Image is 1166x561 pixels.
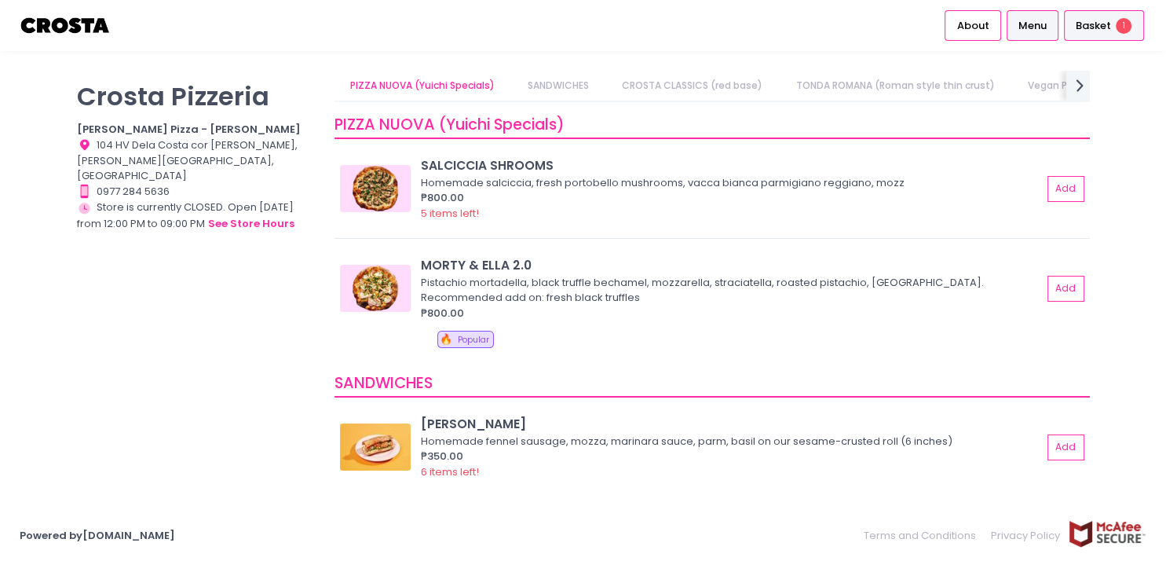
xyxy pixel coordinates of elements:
[1018,18,1047,34] span: Menu
[20,528,175,543] a: Powered by[DOMAIN_NAME]
[513,71,605,101] a: SANDWICHES
[864,520,984,551] a: Terms and Conditions
[334,372,433,394] span: SANDWICHES
[1047,276,1085,302] button: Add
[421,415,1042,433] div: [PERSON_NAME]
[984,520,1069,551] a: Privacy Policy
[421,275,1037,306] div: Pistachio mortadella, black truffle bechamel, mozzarella, straciatella, roasted pistachio, [GEOGR...
[1116,18,1131,34] span: 1
[458,334,489,346] span: Popular
[207,215,295,233] button: see store hours
[1068,520,1146,548] img: mcafee-secure
[607,71,778,101] a: CROSTA CLASSICS (red base)
[945,10,1001,40] a: About
[77,184,316,200] div: 0977 284 5636
[957,18,989,34] span: About
[340,423,411,471] img: HOAGIE ROLL
[77,122,301,137] b: [PERSON_NAME] Pizza - [PERSON_NAME]
[340,165,411,212] img: SALCICCIA SHROOMS
[780,71,1010,101] a: TONDA ROMANA (Roman style thin crust)
[334,71,510,101] a: PIZZA NUOVA (Yuichi Specials)
[421,190,1042,206] div: ₱800.00
[1047,434,1085,460] button: Add
[77,200,316,233] div: Store is currently CLOSED. Open [DATE] from 12:00 PM to 09:00 PM
[20,12,111,39] img: logo
[1012,71,1102,101] a: Vegan Pizza
[421,175,1037,191] div: Homemade salciccia, fresh portobello mushrooms, vacca bianca parmigiano reggiano, mozz
[421,464,479,479] span: 6 items left!
[77,137,316,184] div: 104 HV Dela Costa cor [PERSON_NAME], [PERSON_NAME][GEOGRAPHIC_DATA], [GEOGRAPHIC_DATA]
[421,206,479,221] span: 5 items left!
[77,81,316,112] p: Crosta Pizzeria
[340,265,411,312] img: MORTY & ELLA 2.0
[421,434,1037,449] div: Homemade fennel sausage, mozza, marinara sauce, parm, basil on our sesame-crusted roll (6 inches)
[421,449,1042,464] div: ₱350.00
[421,156,1042,174] div: SALCICCIA SHROOMS
[1047,176,1085,202] button: Add
[421,306,1042,321] div: ₱800.00
[1076,18,1111,34] span: Basket
[334,114,565,135] span: PIZZA NUOVA (Yuichi Specials)
[421,256,1042,274] div: MORTY & ELLA 2.0
[1007,10,1059,40] a: Menu
[440,332,452,346] span: 🔥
